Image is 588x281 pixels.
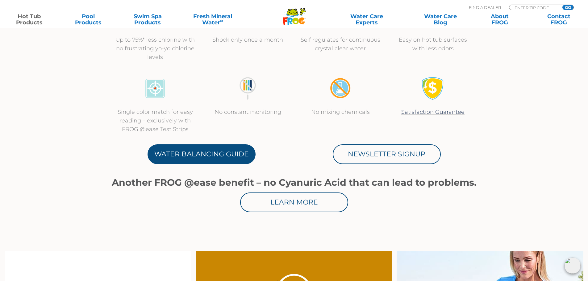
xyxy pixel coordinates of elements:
[125,13,171,26] a: Swim SpaProducts
[421,77,444,100] img: Satisfaction Guarantee Icon
[109,177,479,188] h1: Another FROG @ease benefit – no Cyanuric Acid that can lead to problems.
[329,13,404,26] a: Water CareExperts
[236,77,259,100] img: no-constant-monitoring1
[184,13,241,26] a: Fresh MineralWater∞
[536,13,582,26] a: ContactFROG
[208,108,288,116] p: No constant monitoring
[300,35,381,53] p: Self regulates for continuous crystal clear water
[401,109,465,115] a: Satisfaction Guarantee
[417,13,463,26] a: Water CareBlog
[65,13,111,26] a: PoolProducts
[514,5,556,10] input: Zip Code Form
[240,192,348,212] a: Learn More
[333,144,441,164] a: Newsletter Signup
[144,77,167,100] img: icon-atease-color-match
[469,5,501,10] p: Find A Dealer
[393,35,473,53] p: Easy on hot tub surfaces with less odors
[115,35,195,61] p: Up to 75%* less chlorine with no frustrating yo-yo chlorine levels
[208,35,288,44] p: Shock only once a month
[565,258,581,274] img: openIcon
[300,108,381,116] p: No mixing chemicals
[562,5,573,10] input: GO
[329,77,352,100] img: no-mixing1
[477,13,523,26] a: AboutFROG
[115,108,195,134] p: Single color match for easy reading – exclusively with FROG @ease Test Strips
[220,18,223,23] sup: ∞
[148,144,256,164] a: Water Balancing Guide
[6,13,52,26] a: Hot TubProducts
